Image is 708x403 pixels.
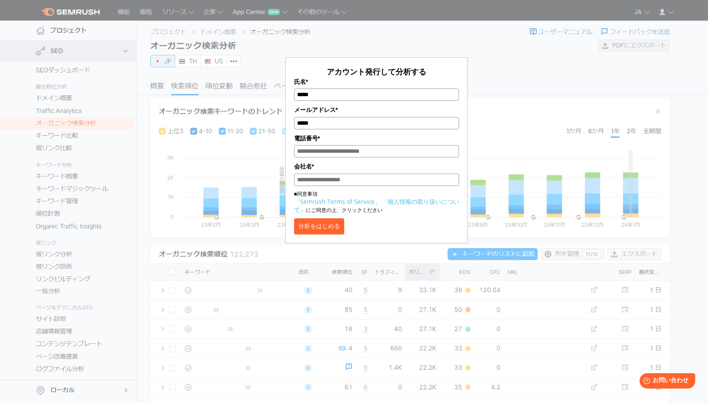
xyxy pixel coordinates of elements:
label: 電話番号* [294,134,459,143]
span: アカウント発行して分析する [327,66,426,77]
a: 「Semrush Terms of Service」 [294,197,380,206]
iframe: Help widget launcher [632,370,699,394]
p: ■同意事項 にご同意の上、クリックください [294,190,459,214]
a: 「個人情報の取り扱いについて」 [294,197,459,214]
button: 分析をはじめる [294,218,344,234]
label: メールアドレス* [294,105,459,114]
